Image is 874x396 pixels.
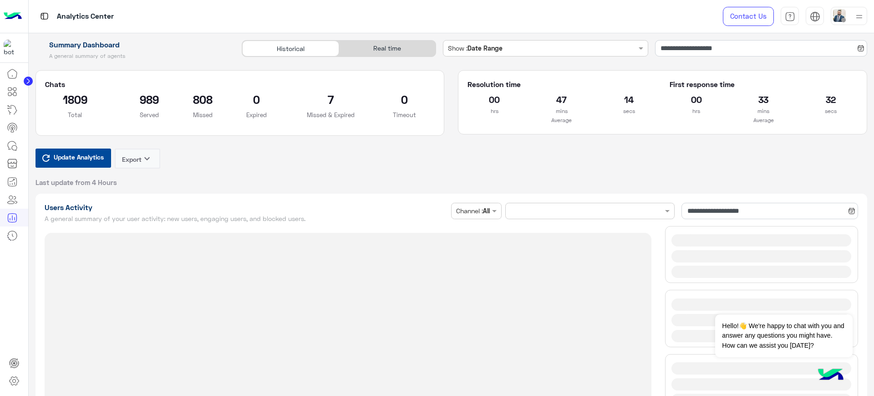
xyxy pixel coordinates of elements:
h2: 989 [119,92,179,107]
p: Average [670,116,858,125]
a: tab [781,7,799,26]
div: Historical [242,41,339,57]
p: Timeout [375,110,435,119]
div: Real time [339,41,436,57]
p: hrs [670,107,723,116]
h2: 0 [226,92,287,107]
h2: 0 [375,92,435,107]
h2: 33 [737,92,790,107]
h2: 808 [193,92,213,107]
p: Missed [193,110,213,119]
button: Exportkeyboard_arrow_down [115,149,160,169]
p: Missed & Expired [300,110,361,119]
p: mins [535,107,589,116]
h5: First response time [670,80,858,89]
h2: 32 [804,92,858,107]
img: tab [39,10,50,22]
p: Expired [226,110,287,119]
img: hulul-logo.png [815,360,847,391]
h5: Resolution time [467,80,655,89]
h2: 00 [670,92,723,107]
h5: A general summary of agents [36,52,232,60]
span: Hello!👋 We're happy to chat with you and answer any questions you might have. How can we assist y... [715,314,852,357]
img: tab [810,11,820,22]
p: hrs [467,107,521,116]
p: Total [45,110,106,119]
a: Contact Us [723,7,774,26]
i: keyboard_arrow_down [142,153,152,164]
img: 1403182699927242 [4,40,20,56]
h5: Chats [45,80,435,89]
p: secs [804,107,858,116]
h1: Summary Dashboard [36,40,232,49]
button: Update Analytics [36,149,111,168]
p: Served [119,110,179,119]
span: Last update from 4 Hours [36,178,117,187]
h2: 00 [467,92,521,107]
img: tab [785,11,795,22]
p: secs [602,107,656,116]
p: Analytics Center [57,10,114,23]
img: userImage [833,9,846,22]
h2: 14 [602,92,656,107]
span: Update Analytics [51,151,106,163]
h2: 1809 [45,92,106,107]
h2: 47 [535,92,589,107]
img: profile [854,11,865,22]
p: Average [467,116,655,125]
h2: 7 [300,92,361,107]
img: Logo [4,7,22,26]
p: mins [737,107,790,116]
